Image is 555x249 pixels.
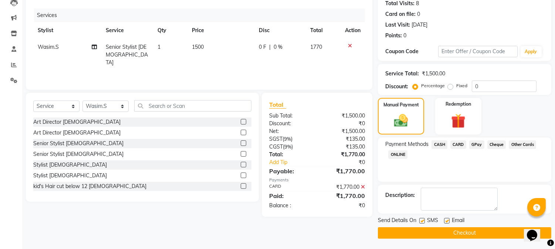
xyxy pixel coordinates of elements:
[317,191,371,200] div: ₹1,770.00
[447,112,470,130] img: _gift.svg
[317,143,371,151] div: ₹135.00
[106,44,148,66] span: Senior Stylist [DEMOGRAPHIC_DATA]
[390,113,412,129] img: _cash.svg
[317,127,371,135] div: ₹1,500.00
[450,140,466,149] span: CARD
[264,202,317,209] div: Balance :
[446,101,471,108] label: Redemption
[412,21,427,29] div: [DATE]
[421,82,445,89] label: Percentage
[38,44,59,50] span: Wasim.S
[456,82,467,89] label: Fixed
[33,172,107,180] div: Stylist [DEMOGRAPHIC_DATA]
[317,120,371,127] div: ₹0
[385,48,438,55] div: Coupon Code
[385,32,402,40] div: Points:
[264,127,317,135] div: Net:
[341,22,365,39] th: Action
[153,22,187,39] th: Qty
[264,167,317,175] div: Payable:
[487,140,506,149] span: Cheque
[385,83,408,91] div: Discount:
[317,151,371,158] div: ₹1,770.00
[254,22,306,39] th: Disc
[385,140,429,148] span: Payment Methods
[385,10,416,18] div: Card on file:
[317,135,371,143] div: ₹135.00
[264,112,317,120] div: Sub Total:
[274,43,282,51] span: 0 %
[33,118,121,126] div: Art Director [DEMOGRAPHIC_DATA]
[264,120,317,127] div: Discount:
[269,101,286,109] span: Total
[403,32,406,40] div: 0
[269,143,283,150] span: CGST
[452,216,464,226] span: Email
[310,44,322,50] span: 1770
[385,21,410,29] div: Last Visit:
[259,43,266,51] span: 0 F
[509,140,536,149] span: Other Cards
[326,158,371,166] div: ₹0
[264,135,317,143] div: ( )
[524,219,548,242] iframe: chat widget
[33,140,123,147] div: Senior Stylist [DEMOGRAPHIC_DATA]
[33,161,107,169] div: Stylist [DEMOGRAPHIC_DATA]
[317,167,371,175] div: ₹1,770.00
[33,22,101,39] th: Stylist
[521,46,542,57] button: Apply
[317,112,371,120] div: ₹1,500.00
[317,202,371,209] div: ₹0
[378,227,551,239] button: Checkout
[264,151,317,158] div: Total:
[264,191,317,200] div: Paid:
[269,177,365,183] div: Payments
[385,191,415,199] div: Description:
[33,129,121,137] div: Art Director [DEMOGRAPHIC_DATA]
[432,140,447,149] span: CASH
[269,43,271,51] span: |
[427,216,438,226] span: SMS
[438,46,517,57] input: Enter Offer / Coupon Code
[306,22,341,39] th: Total
[192,44,204,50] span: 1500
[33,150,123,158] div: Senior Stylist [DEMOGRAPHIC_DATA]
[284,144,291,150] span: 9%
[158,44,160,50] span: 1
[417,10,420,18] div: 0
[385,70,419,78] div: Service Total:
[134,100,251,112] input: Search or Scan
[33,183,146,190] div: kid's Hair cut below 12 [DEMOGRAPHIC_DATA]
[101,22,153,39] th: Service
[269,136,282,142] span: SGST
[284,136,291,142] span: 9%
[422,70,445,78] div: ₹1,500.00
[34,8,370,22] div: Services
[187,22,254,39] th: Price
[264,158,326,166] a: Add Tip
[383,102,419,108] label: Manual Payment
[469,140,484,149] span: GPay
[388,150,407,159] span: ONLINE
[378,216,416,226] span: Send Details On
[317,183,371,191] div: ₹1,770.00
[264,143,317,151] div: ( )
[264,183,317,191] div: CARD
